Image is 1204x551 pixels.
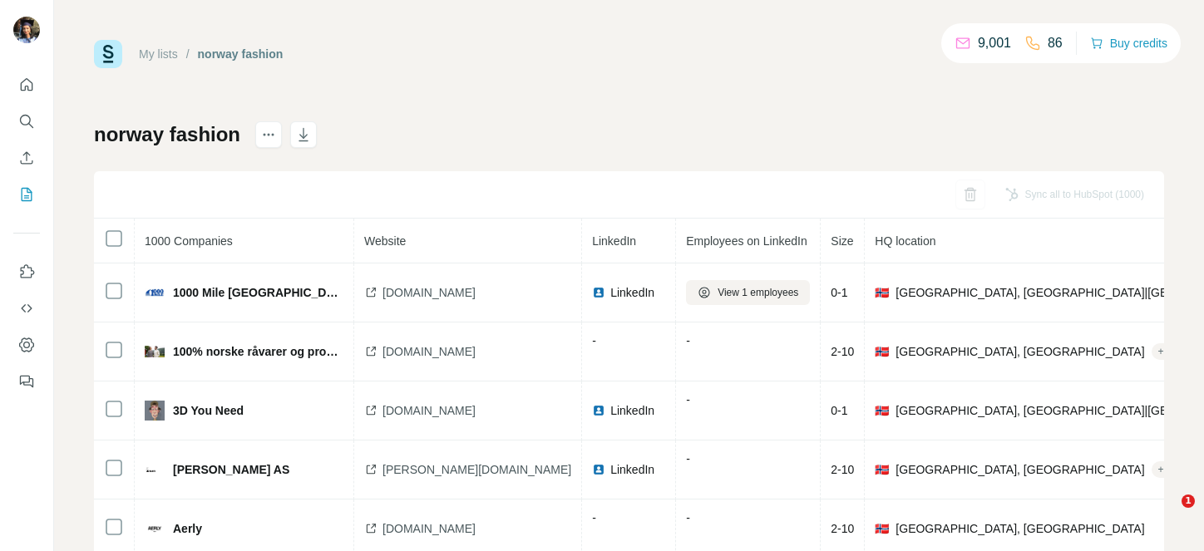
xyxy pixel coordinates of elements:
button: Buy credits [1090,32,1167,55]
img: company-logo [145,283,165,303]
span: - [686,393,690,406]
img: Avatar [13,17,40,43]
button: Feedback [13,367,40,396]
span: 1000 Companies [145,234,233,248]
p: 86 [1048,33,1063,53]
span: 🇳🇴 [875,402,889,419]
img: company-logo [145,519,165,539]
span: 2-10 [831,345,854,358]
span: 0-1 [831,404,847,417]
span: 1000 Mile [GEOGRAPHIC_DATA] AS [173,284,343,301]
img: company-logo [145,401,165,421]
div: norway fashion [198,46,284,62]
span: HQ location [875,234,935,248]
span: - [686,452,690,465]
h1: norway fashion [94,121,240,148]
button: Dashboard [13,330,40,360]
p: 9,001 [978,33,1011,53]
span: [PERSON_NAME] AS [173,461,289,478]
span: [GEOGRAPHIC_DATA], [GEOGRAPHIC_DATA] [896,520,1144,537]
span: [PERSON_NAME][DOMAIN_NAME] [382,461,571,478]
button: My lists [13,180,40,209]
span: - [592,334,596,347]
span: 2-10 [831,522,854,535]
span: [GEOGRAPHIC_DATA], [GEOGRAPHIC_DATA] [896,343,1144,360]
img: Surfe Logo [94,40,122,68]
img: LinkedIn logo [592,404,605,417]
span: 1 [1182,494,1195,508]
div: + 1 [1152,344,1177,359]
span: [DOMAIN_NAME] [382,284,476,301]
span: 100% norske råvarer og produsert i [GEOGRAPHIC_DATA] [173,343,343,360]
span: LinkedIn [592,234,636,248]
span: 2-10 [831,463,854,476]
span: [DOMAIN_NAME] [382,402,476,419]
span: 🇳🇴 [875,461,889,478]
button: Search [13,106,40,136]
span: LinkedIn [610,402,654,419]
button: Use Surfe API [13,293,40,323]
span: [DOMAIN_NAME] [382,520,476,537]
span: View 1 employees [718,285,798,300]
span: LinkedIn [610,461,654,478]
span: [DOMAIN_NAME] [382,343,476,360]
button: Quick start [13,70,40,100]
span: 3D You Need [173,402,244,419]
img: LinkedIn logo [592,463,605,476]
iframe: Intercom live chat [1147,494,1187,534]
span: 🇳🇴 [875,520,889,537]
li: / [186,46,190,62]
span: Aerly [173,520,202,537]
span: Size [831,234,853,248]
img: company-logo [145,346,165,357]
span: 🇳🇴 [875,284,889,301]
img: LinkedIn logo [592,286,605,299]
span: - [592,511,596,524]
div: + 1 [1152,462,1177,477]
span: [GEOGRAPHIC_DATA], [GEOGRAPHIC_DATA] [896,461,1144,478]
span: LinkedIn [610,284,654,301]
button: Use Surfe on LinkedIn [13,257,40,287]
img: company-logo [145,467,165,471]
span: 0-1 [831,286,847,299]
span: - [686,511,690,524]
button: actions [255,121,282,148]
span: - [686,334,690,347]
span: 🇳🇴 [875,343,889,360]
a: My lists [139,47,178,61]
span: Website [364,234,406,248]
span: Employees on LinkedIn [686,234,807,248]
button: View 1 employees [686,280,810,305]
button: Enrich CSV [13,143,40,173]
